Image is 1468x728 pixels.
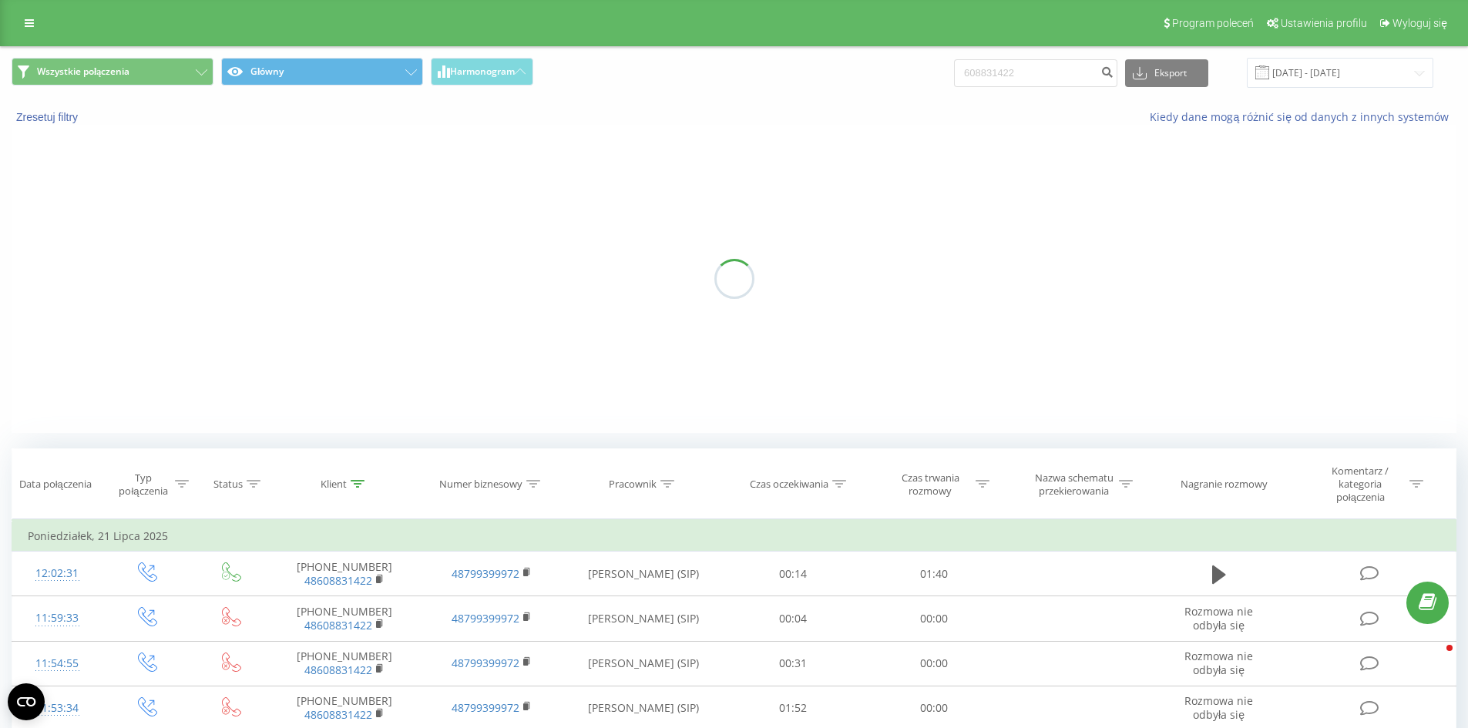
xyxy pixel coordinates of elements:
[271,596,418,641] td: [PHONE_NUMBER]
[213,478,243,491] div: Status
[1181,478,1268,491] div: Nagranie rozmowy
[864,596,1005,641] td: 00:00
[12,521,1456,552] td: Poniedziałek, 21 Lipca 2025
[1125,59,1208,87] button: Eksport
[1315,465,1406,504] div: Komentarz / kategoria połączenia
[723,641,864,686] td: 00:31
[28,649,87,679] div: 11:54:55
[221,58,423,86] button: Główny
[889,471,972,498] div: Czas trwania rozmowy
[431,58,533,86] button: Harmonogram
[954,59,1117,87] input: Wyszukiwanie według numeru
[19,478,92,491] div: Data połączenia
[452,611,519,626] a: 48799399972
[1184,693,1253,722] span: Rozmowa nie odbyła się
[723,552,864,596] td: 00:14
[116,471,170,498] div: Typ połączenia
[304,573,372,588] a: 48608831422
[452,700,519,715] a: 48799399972
[1172,17,1254,29] span: Program poleceń
[12,58,213,86] button: Wszystkie połączenia
[8,683,45,720] button: Open CMP widget
[271,641,418,686] td: [PHONE_NUMBER]
[271,552,418,596] td: [PHONE_NUMBER]
[304,663,372,677] a: 48608831422
[28,693,87,723] div: 11:53:34
[450,66,515,77] span: Harmonogram
[304,618,372,632] a: 48608831422
[1184,604,1253,632] span: Rozmowa nie odbyła się
[304,707,372,722] a: 48608831422
[439,478,522,491] div: Numer biznesowy
[452,656,519,670] a: 48799399972
[1184,649,1253,677] span: Rozmowa nie odbyła się
[321,478,347,491] div: Klient
[28,559,87,589] div: 12:02:31
[452,566,519,581] a: 48799399972
[12,110,86,124] button: Zresetuj filtry
[28,603,87,633] div: 11:59:33
[1392,17,1447,29] span: Wyloguj się
[1416,641,1453,678] iframe: Intercom live chat
[750,478,828,491] div: Czas oczekiwania
[37,65,129,78] span: Wszystkie połączenia
[723,596,864,641] td: 00:04
[565,552,723,596] td: [PERSON_NAME] (SIP)
[1150,109,1456,124] a: Kiedy dane mogą różnić się od danych z innych systemów
[1281,17,1367,29] span: Ustawienia profilu
[1033,471,1115,498] div: Nazwa schematu przekierowania
[864,641,1005,686] td: 00:00
[565,596,723,641] td: [PERSON_NAME] (SIP)
[565,641,723,686] td: [PERSON_NAME] (SIP)
[609,478,657,491] div: Pracownik
[864,552,1005,596] td: 01:40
